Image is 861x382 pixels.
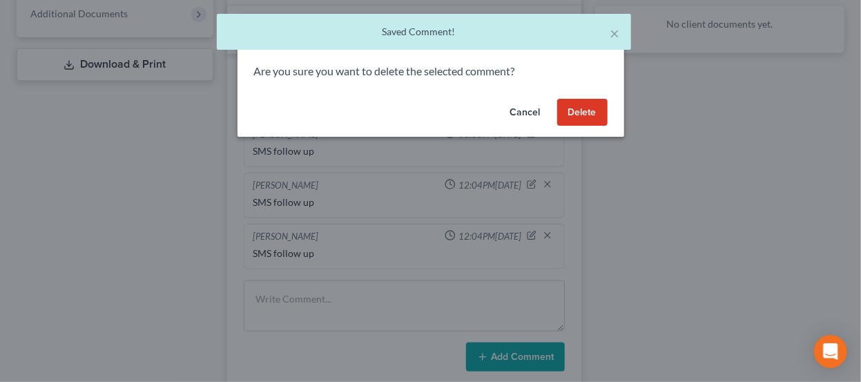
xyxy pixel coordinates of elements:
[610,25,620,41] button: ×
[228,25,620,39] div: Saved Comment!
[254,64,608,79] p: Are you sure you want to delete the selected comment?
[557,99,608,126] button: Delete
[499,99,552,126] button: Cancel
[814,335,847,368] div: Open Intercom Messenger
